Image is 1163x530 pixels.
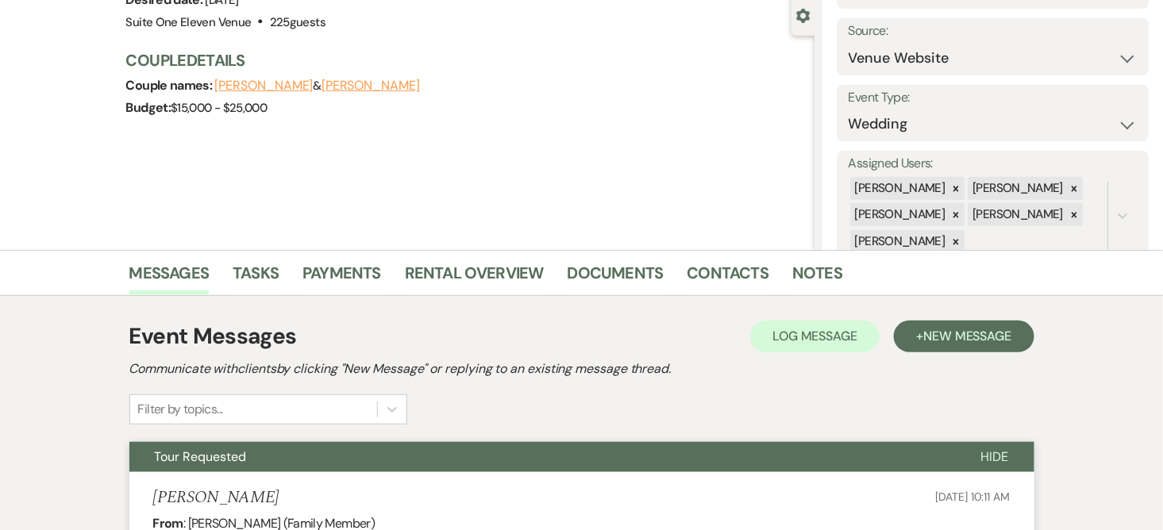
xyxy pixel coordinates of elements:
h5: [PERSON_NAME] [153,488,279,508]
span: Tour Requested [155,448,247,465]
button: Log Message [750,321,880,352]
label: Source: [849,20,1138,43]
label: Assigned Users: [849,152,1138,175]
div: Filter by topics... [138,400,223,419]
label: Event Type: [849,86,1138,109]
div: [PERSON_NAME] [968,203,1065,226]
h3: Couple Details [126,49,799,71]
h2: Communicate with clients by clicking "New Message" or replying to an existing message thread. [129,359,1034,378]
a: Tasks [233,260,279,295]
div: [PERSON_NAME] [850,203,948,226]
a: Contacts [687,260,769,295]
h1: Event Messages [129,320,297,353]
span: Log Message [772,328,857,344]
button: [PERSON_NAME] [322,79,420,92]
a: Rental Overview [405,260,544,295]
span: $15,000 - $25,000 [171,100,267,116]
button: Tour Requested [129,442,956,472]
div: [PERSON_NAME] [850,177,948,200]
a: Documents [568,260,664,295]
button: Hide [956,442,1034,472]
button: Close lead details [796,7,811,22]
span: Budget: [126,99,171,116]
a: Notes [792,260,842,295]
div: [PERSON_NAME] [850,230,948,253]
span: 225 guests [270,14,325,30]
span: Couple names: [126,77,215,94]
span: & [215,78,420,94]
span: [DATE] 10:11 AM [936,490,1011,504]
a: Messages [129,260,210,295]
span: Hide [981,448,1009,465]
button: +New Message [894,321,1034,352]
span: Suite One Eleven Venue [126,14,252,30]
a: Payments [302,260,381,295]
div: [PERSON_NAME] [968,177,1065,200]
span: New Message [923,328,1011,344]
button: [PERSON_NAME] [215,79,314,92]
